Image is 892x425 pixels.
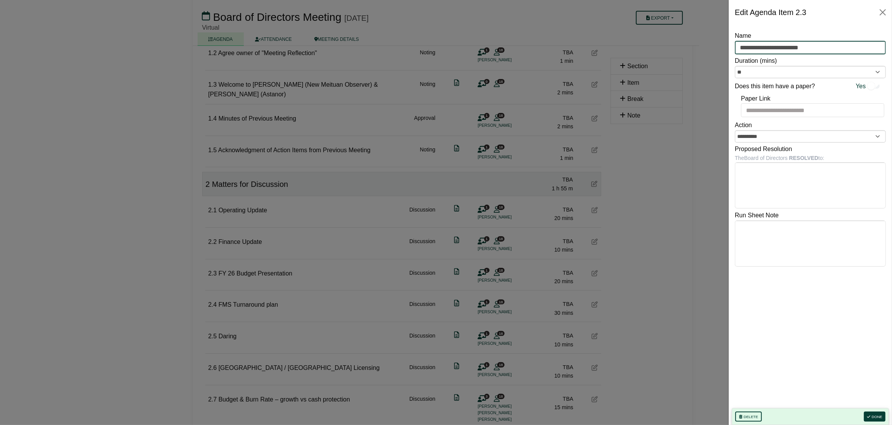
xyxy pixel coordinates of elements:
label: Run Sheet Note [735,210,779,220]
label: Does this item have a paper? [735,81,815,91]
span: Yes [856,81,866,91]
b: RESOLVED [789,155,818,161]
button: Done [864,412,885,422]
button: Close [877,6,889,18]
label: Action [735,120,752,130]
label: Paper Link [741,94,771,104]
label: Duration (mins) [735,56,777,66]
label: Name [735,31,751,41]
button: Delete [735,412,762,422]
div: The Board of Directors to: [735,154,886,162]
div: Edit Agenda Item 2.3 [735,6,806,18]
label: Proposed Resolution [735,144,792,154]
